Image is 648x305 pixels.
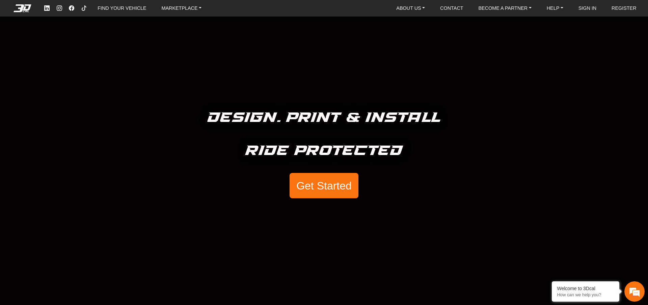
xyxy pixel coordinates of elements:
[557,286,614,291] div: Welcome to 3Dcal
[208,107,441,129] h5: Design. Print & Install
[245,140,403,162] h5: Ride Protected
[557,292,614,297] p: How can we help you?
[544,3,566,14] a: HELP
[95,3,149,14] a: FIND YOUR VEHICLE
[476,3,534,14] a: BECOME A PARTNER
[290,173,358,199] button: Get Started
[609,3,639,14] a: REGISTER
[394,3,428,14] a: ABOUT US
[437,3,466,14] a: CONTACT
[159,3,204,14] a: MARKETPLACE
[576,3,599,14] a: SIGN IN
